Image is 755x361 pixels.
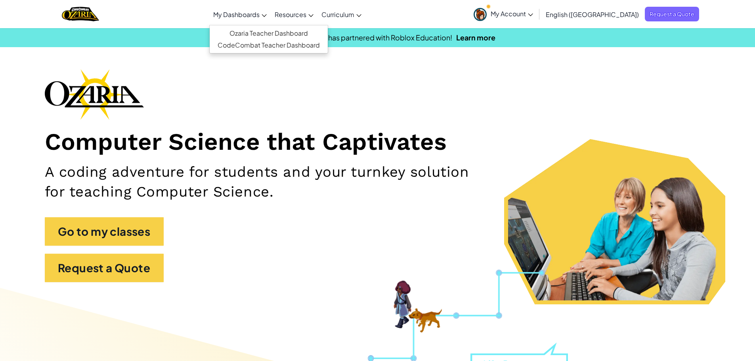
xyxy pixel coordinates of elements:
[546,10,639,19] span: English ([GEOGRAPHIC_DATA])
[456,33,495,42] a: Learn more
[62,6,99,22] a: Ozaria by CodeCombat logo
[45,254,164,282] a: Request a Quote
[45,217,164,246] a: Go to my classes
[210,39,328,51] a: CodeCombat Teacher Dashboard
[213,10,260,19] span: My Dashboards
[45,162,491,201] h2: A coding adventure for students and your turnkey solution for teaching Computer Science.
[275,10,306,19] span: Resources
[645,7,699,21] a: Request a Quote
[62,6,99,22] img: Home
[210,27,328,39] a: Ozaria Teacher Dashboard
[271,4,317,25] a: Resources
[317,4,365,25] a: Curriculum
[491,10,533,18] span: My Account
[474,8,487,21] img: avatar
[470,2,537,27] a: My Account
[45,69,144,120] img: Ozaria branding logo
[542,4,643,25] a: English ([GEOGRAPHIC_DATA])
[209,4,271,25] a: My Dashboards
[260,33,452,42] span: NEW! CodeCombat has partnered with Roblox Education!
[321,10,354,19] span: Curriculum
[45,128,711,157] h1: Computer Science that Captivates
